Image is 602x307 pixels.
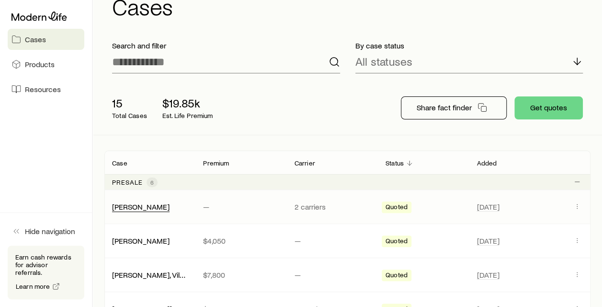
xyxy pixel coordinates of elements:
[25,226,75,236] span: Hide navigation
[25,59,55,69] span: Products
[112,159,127,167] p: Case
[15,253,77,276] p: Earn cash rewards for advisor referrals.
[203,236,279,246] p: $4,050
[295,202,370,212] p: 2 carriers
[112,202,170,212] div: [PERSON_NAME]
[112,178,143,186] p: Presale
[8,29,84,50] a: Cases
[203,270,279,280] p: $7,800
[112,96,147,110] p: 15
[8,79,84,100] a: Resources
[477,159,497,167] p: Added
[477,202,499,212] span: [DATE]
[477,270,499,280] span: [DATE]
[355,41,583,50] p: By case status
[25,84,61,94] span: Resources
[8,54,84,75] a: Products
[417,103,472,112] p: Share fact finder
[150,178,154,186] span: 6
[8,221,84,242] button: Hide navigation
[386,271,408,281] span: Quoted
[25,35,46,44] span: Cases
[112,236,170,245] a: [PERSON_NAME]
[386,159,404,167] p: Status
[295,270,370,280] p: —
[295,236,370,246] p: —
[112,236,170,246] div: [PERSON_NAME]
[112,270,200,279] a: [PERSON_NAME], Vilandria
[355,55,412,68] p: All statuses
[16,283,50,290] span: Learn more
[514,96,583,119] button: Get quotes
[295,159,315,167] p: Carrier
[112,202,170,211] a: [PERSON_NAME]
[203,159,229,167] p: Premium
[112,41,340,50] p: Search and filter
[162,96,213,110] p: $19.85k
[112,270,188,280] div: [PERSON_NAME], Vilandria
[401,96,507,119] button: Share fact finder
[477,236,499,246] span: [DATE]
[203,202,279,212] p: —
[8,246,84,299] div: Earn cash rewards for advisor referrals.Learn more
[386,203,408,213] span: Quoted
[112,112,147,119] p: Total Cases
[386,237,408,247] span: Quoted
[162,112,213,119] p: Est. Life Premium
